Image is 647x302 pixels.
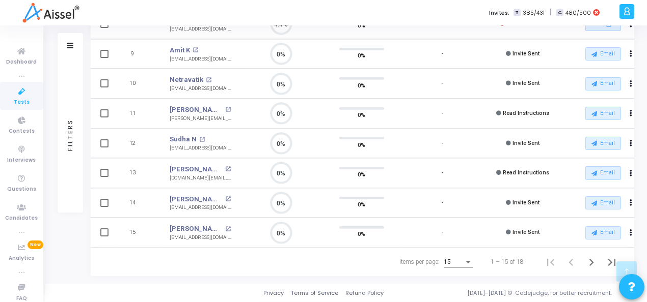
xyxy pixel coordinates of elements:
a: Privacy [263,289,284,297]
button: Last page [602,252,622,272]
div: [PERSON_NAME][EMAIL_ADDRESS][DOMAIN_NAME] [170,115,231,123]
mat-icon: open_in_new [206,77,212,83]
div: - [441,139,443,148]
a: [PERSON_NAME] [170,164,223,174]
div: Items per page: [400,257,440,266]
div: [DATE]-[DATE] © Codejudge, for better recruitment. [384,289,634,297]
div: - [441,50,443,58]
span: Questions [7,185,36,194]
span: Contests [9,127,35,136]
td: 13 [116,158,159,188]
div: 1 – 15 of 18 [491,257,524,266]
td: 15 [116,218,159,248]
span: Invite Sent [513,199,540,206]
td: 9 [116,39,159,69]
span: Analytics [9,254,35,263]
span: Read Instructions [503,110,549,116]
td: 14 [116,188,159,218]
mat-icon: open_in_new [200,137,205,142]
span: New [28,240,43,249]
button: Actions [624,77,638,91]
span: 0% [358,50,366,61]
button: Email [585,107,621,120]
div: [EMAIL_ADDRESS][DOMAIN_NAME] [170,144,231,152]
div: [DOMAIN_NAME][EMAIL_ADDRESS][DOMAIN_NAME] [170,174,231,182]
span: Tests [14,98,30,107]
mat-select: Items per page: [444,259,473,266]
label: Invites: [489,9,509,17]
span: 0% [358,80,366,90]
button: Email [585,166,621,179]
span: Interviews [8,156,36,165]
span: 15 [444,258,451,265]
button: Actions [624,196,638,210]
span: Dashboard [7,58,37,67]
a: Refund Policy [345,289,384,297]
div: [EMAIL_ADDRESS][DOMAIN_NAME] [170,25,231,33]
button: Actions [624,106,638,120]
button: First page [541,252,561,272]
a: [PERSON_NAME] [170,224,223,234]
a: Amit K [170,45,190,55]
button: Email [585,47,621,61]
td: 10 [116,69,159,99]
span: Invite Sent [513,229,540,235]
a: [PERSON_NAME] W [170,105,223,115]
mat-icon: open_in_new [193,47,199,53]
div: - [441,169,443,177]
span: 480/500 [565,9,591,17]
button: Email [585,137,621,150]
mat-icon: open_in_new [225,196,231,202]
button: Actions [624,166,638,180]
span: T [514,9,520,17]
mat-icon: open_in_new [225,166,231,172]
span: C [556,9,563,17]
a: [PERSON_NAME] [170,194,223,204]
span: 0% [358,110,366,120]
span: | [550,7,551,18]
button: Previous page [561,252,581,272]
span: Candidates [6,214,38,223]
span: 0% [358,139,366,149]
td: 12 [116,129,159,159]
button: Email [585,226,621,239]
div: [EMAIL_ADDRESS][DOMAIN_NAME] [170,85,231,93]
div: [EMAIL_ADDRESS][DOMAIN_NAME] [170,234,231,241]
mat-icon: open_in_new [225,226,231,232]
span: Invite Sent [513,140,540,146]
span: Read Instructions [503,169,549,176]
span: 0% [358,229,366,239]
mat-icon: open_in_new [225,107,231,112]
a: Netravatik [170,75,203,85]
div: - [441,79,443,88]
a: Sudha N [170,134,197,144]
button: Email [585,77,621,90]
a: Terms of Service [291,289,338,297]
span: Invite Sent [513,50,540,57]
div: - [441,199,443,207]
div: - [441,228,443,237]
span: 0% [358,199,366,209]
button: Actions [624,136,638,150]
div: - [441,109,443,118]
span: 385/431 [523,9,545,17]
td: 11 [116,99,159,129]
button: Actions [624,47,638,61]
button: Next page [581,252,602,272]
div: Filters [66,80,75,192]
img: logo [22,3,79,23]
div: [EMAIL_ADDRESS][DOMAIN_NAME] [170,204,231,212]
div: [EMAIL_ADDRESS][DOMAIN_NAME] [170,55,231,63]
span: Invite Sent [513,80,540,86]
button: Email [585,196,621,209]
button: Actions [624,226,638,240]
span: 0% [358,169,366,179]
